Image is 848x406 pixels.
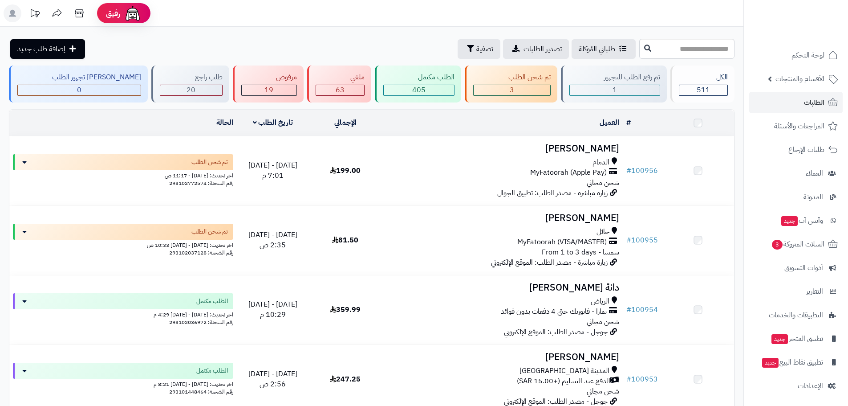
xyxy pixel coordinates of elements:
[491,257,608,268] span: زيارة مباشرة - مصدر الطلب: الموقع الإلكتروني
[769,309,823,321] span: التطبيقات والخدمات
[106,8,120,19] span: رفيق
[749,281,843,302] a: التقارير
[749,186,843,208] a: المدونة
[191,158,228,167] span: تم شحن الطلب
[697,85,710,95] span: 511
[749,115,843,137] a: المراجعات والأسئلة
[385,144,619,154] h3: [PERSON_NAME]
[517,376,610,386] span: الدفع عند التسليم (+15.00 SAR)
[196,366,228,375] span: الطلب مكتمل
[191,227,228,236] span: تم شحن الطلب
[788,144,824,156] span: طلبات الإرجاع
[497,188,608,198] span: زيارة مباشرة - مصدر الطلب: تطبيق الجوال
[7,66,150,103] a: [PERSON_NAME] تجهيز الطلب 0
[169,388,233,396] span: رقم الشحنة: 293101448464
[749,234,843,255] a: السلات المتروكة3
[775,73,824,85] span: الأقسام والمنتجات
[626,374,631,385] span: #
[780,214,823,227] span: وآتس آب
[530,168,607,178] span: MyFatoorah (Apple Pay)
[771,334,788,344] span: جديد
[474,85,550,95] div: 3
[781,216,798,226] span: جديد
[187,85,195,95] span: 20
[774,120,824,132] span: المراجعات والأسئلة
[504,327,608,337] span: جوجل - مصدر الطلب: الموقع الإلكتروني
[17,44,65,54] span: إضافة طلب جديد
[216,117,233,128] a: الحالة
[626,165,658,176] a: #100956
[385,283,619,293] h3: دانة [PERSON_NAME]
[626,235,631,246] span: #
[13,170,233,180] div: اخر تحديث: [DATE] - 11:17 ص
[626,165,631,176] span: #
[196,297,228,306] span: الطلب مكتمل
[373,66,463,103] a: الطلب مكتمل 405
[542,247,619,258] span: سمسا - From 1 to 3 days
[749,257,843,279] a: أدوات التسويق
[242,85,296,95] div: 19
[385,213,619,223] h3: [PERSON_NAME]
[592,157,609,168] span: الدمام
[248,230,297,250] span: [DATE] - [DATE] 2:35 ص
[749,375,843,397] a: الإعدادات
[503,39,569,59] a: تصدير الطلبات
[412,85,426,95] span: 405
[150,66,231,103] a: طلب راجع 20
[385,352,619,362] h3: [PERSON_NAME]
[762,358,779,368] span: جديد
[169,179,233,187] span: رقم الشحنة: 293102772574
[13,240,233,249] div: اخر تحديث: [DATE] - [DATE] 10:33 ص
[749,352,843,373] a: تطبيق نقاط البيعجديد
[332,235,358,246] span: 81.50
[579,44,615,54] span: طلباتي المُوكلة
[248,160,297,181] span: [DATE] - [DATE] 7:01 م
[330,304,361,315] span: 359.99
[626,235,658,246] a: #100955
[160,85,222,95] div: 20
[587,386,619,397] span: شحن مجاني
[771,238,824,250] span: السلات المتروكة
[248,369,297,390] span: [DATE] - [DATE] 2:56 ص
[253,117,293,128] a: تاريخ الطلب
[803,191,823,203] span: المدونة
[679,72,728,82] div: الكل
[804,96,824,109] span: الطلبات
[806,285,823,298] span: التقارير
[330,374,361,385] span: 247.25
[305,66,373,103] a: ملغي 63
[749,210,843,231] a: وآتس آبجديد
[160,72,222,82] div: طلب راجع
[231,66,305,103] a: مرفوض 19
[476,44,493,54] span: تصفية
[749,139,843,160] a: طلبات الإرجاع
[264,85,273,95] span: 19
[458,39,500,59] button: تصفية
[626,304,658,315] a: #100954
[791,49,824,62] span: لوحة التحكم
[559,66,669,103] a: تم رفع الطلب للتجهيز 1
[806,167,823,180] span: العملاء
[761,356,823,369] span: تطبيق نقاط البيع
[749,92,843,113] a: الطلبات
[772,240,783,250] span: 3
[587,316,619,327] span: شحن مجاني
[169,318,233,326] span: رقم الشحنة: 293102036972
[24,4,46,25] a: تحديثات المنصة
[749,45,843,66] a: لوحة التحكم
[330,165,361,176] span: 199.00
[336,85,345,95] span: 63
[463,66,559,103] a: تم شحن الطلب 3
[749,328,843,349] a: تطبيق المتجرجديد
[473,72,550,82] div: تم شحن الطلب
[587,177,619,188] span: شحن مجاني
[124,4,142,22] img: ai-face.png
[613,85,617,95] span: 1
[316,72,365,82] div: ملغي
[572,39,636,59] a: طلباتي المُوكلة
[591,296,609,307] span: الرياض
[13,379,233,388] div: اخر تحديث: [DATE] - [DATE] 8:21 م
[77,85,81,95] span: 0
[501,307,607,317] span: تمارا - فاتورتك حتى 4 دفعات بدون فوائد
[784,262,823,274] span: أدوات التسويق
